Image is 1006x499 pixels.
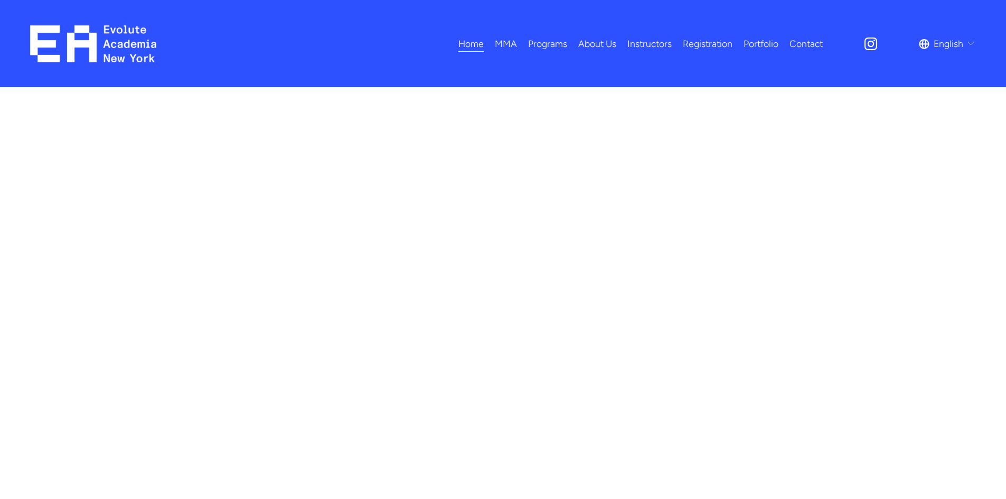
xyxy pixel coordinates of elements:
[155,112,667,486] em: Evolute Academia in [GEOGRAPHIC_DATA], [GEOGRAPHIC_DATA]
[919,34,976,53] div: language picker
[934,35,963,52] span: English
[30,25,156,62] img: EA
[863,36,879,52] a: Instagram
[578,34,616,53] a: About Us
[458,34,484,53] a: Home
[683,34,732,53] a: Registration
[495,35,517,52] span: MMA
[744,34,778,53] a: Portfolio
[495,34,517,53] a: folder dropdown
[789,34,823,53] a: Contact
[528,34,567,53] a: folder dropdown
[528,35,567,52] span: Programs
[627,34,672,53] a: Instructors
